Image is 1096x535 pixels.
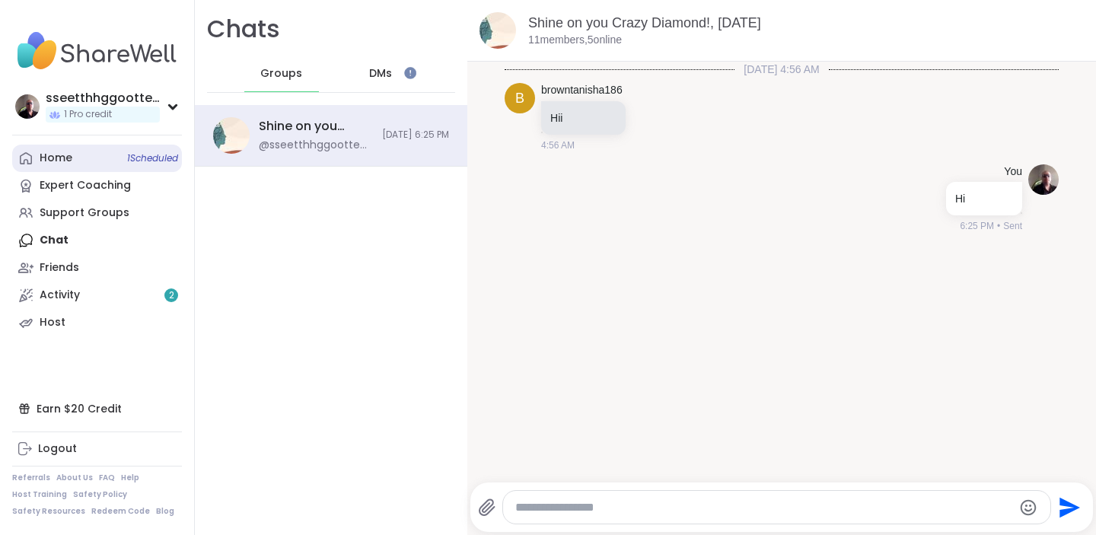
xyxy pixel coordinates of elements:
a: Blog [156,506,174,517]
div: Home [40,151,72,166]
span: Groups [260,66,302,81]
span: 4:56 AM [541,139,575,152]
a: Safety Resources [12,506,85,517]
p: 11 members, 5 online [528,33,622,48]
div: sseetthhggootteell [46,90,160,107]
iframe: Spotlight [404,67,416,79]
textarea: Type your message [515,500,1012,515]
a: Referrals [12,473,50,483]
span: 2 [169,289,174,302]
span: b [515,88,524,109]
span: 6:25 PM [960,219,994,233]
a: Logout [12,435,182,463]
span: [DATE] 4:56 AM [734,62,828,77]
div: Host [40,315,65,330]
button: Emoji picker [1019,498,1037,517]
a: Home1Scheduled [12,145,182,172]
a: Redeem Code [91,506,150,517]
p: Hi [955,191,1013,206]
a: Activity2 [12,282,182,309]
a: Expert Coaching [12,172,182,199]
a: Support Groups [12,199,182,227]
div: Shine on you Crazy Diamond!, [DATE] [259,118,373,135]
button: Send [1051,490,1085,524]
span: [DATE] 6:25 PM [382,129,449,142]
p: Hii [550,110,616,126]
a: Safety Policy [73,489,127,500]
a: browntanisha186 [541,83,623,98]
span: 1 Pro credit [64,108,112,121]
span: 1 Scheduled [127,152,178,164]
img: ShareWell Nav Logo [12,24,182,78]
div: Activity [40,288,80,303]
a: Friends [12,254,182,282]
div: Support Groups [40,205,129,221]
img: Shine on you Crazy Diamond!, Oct 12 [479,12,516,49]
a: Host Training [12,489,67,500]
span: DMs [369,66,392,81]
div: @sseetthhggootteell - Hi [259,138,373,153]
div: Earn $20 Credit [12,395,182,422]
div: Expert Coaching [40,178,131,193]
a: Shine on you Crazy Diamond!, [DATE] [528,15,761,30]
h1: Chats [207,12,280,46]
a: Host [12,309,182,336]
a: Help [121,473,139,483]
div: Logout [38,441,77,457]
a: FAQ [99,473,115,483]
img: https://sharewell-space-live.sfo3.digitaloceanspaces.com/user-generated/eecba2ac-b303-4065-9e07-2... [1028,164,1059,195]
span: • [997,219,1000,233]
img: Shine on you Crazy Diamond!, Oct 12 [213,117,250,154]
span: Sent [1003,219,1022,233]
div: Friends [40,260,79,275]
img: sseetthhggootteell [15,94,40,119]
h4: You [1004,164,1022,180]
a: About Us [56,473,93,483]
